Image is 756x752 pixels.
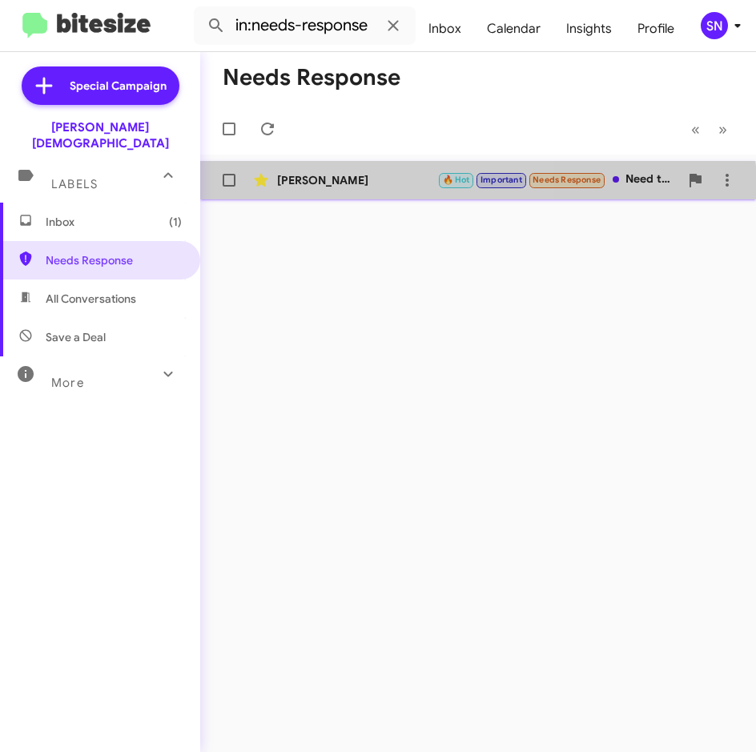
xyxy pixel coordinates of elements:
span: Inbox [46,214,182,230]
a: Profile [625,6,687,52]
span: 🔥 Hot [443,175,470,185]
span: Labels [51,177,98,191]
span: All Conversations [46,291,136,307]
a: Calendar [474,6,553,52]
a: Inbox [416,6,474,52]
span: Save a Deal [46,329,106,345]
span: More [51,376,84,390]
span: « [691,119,700,139]
button: Next [709,113,737,146]
div: [PERSON_NAME] [277,172,437,188]
div: Need the unlimited warranty and is the 0 on 2025 [437,171,679,189]
span: » [718,119,727,139]
div: SN [701,12,728,39]
input: Search [194,6,416,45]
span: (1) [169,214,182,230]
button: Previous [682,113,710,146]
nav: Page navigation example [682,113,737,146]
span: Needs Response [533,175,601,185]
span: Needs Response [46,252,182,268]
a: Special Campaign [22,66,179,105]
span: Special Campaign [70,78,167,94]
span: Important [481,175,522,185]
a: Insights [553,6,625,52]
h1: Needs Response [223,65,400,90]
button: SN [687,12,738,39]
